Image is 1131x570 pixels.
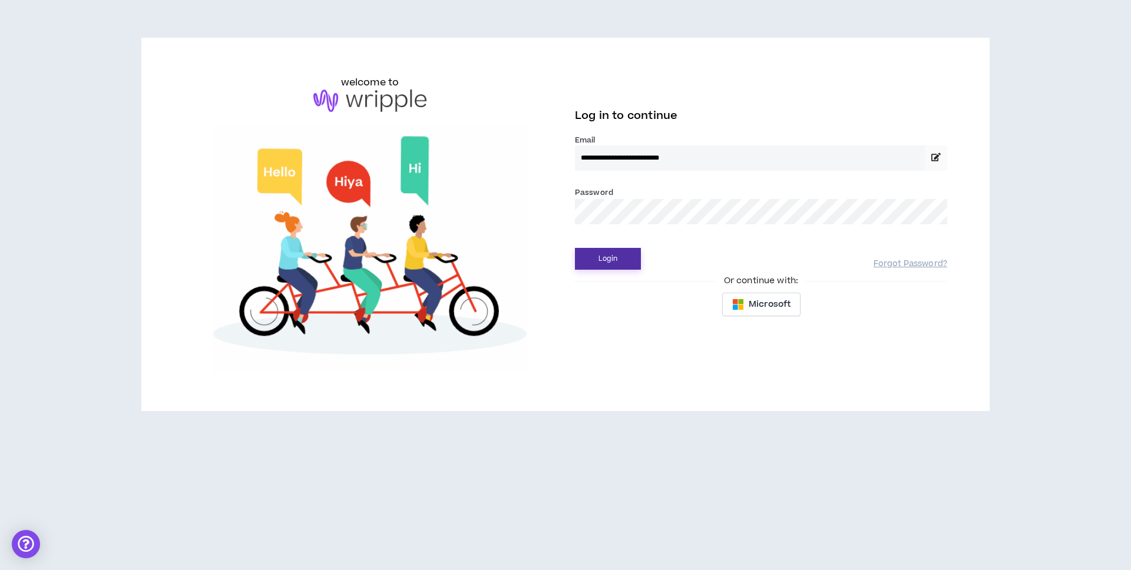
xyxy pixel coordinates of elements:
label: Password [575,187,613,198]
span: Log in to continue [575,108,677,123]
img: Welcome to Wripple [184,124,556,373]
h6: welcome to [341,75,399,90]
button: Login [575,248,641,270]
button: Microsoft [722,293,801,316]
div: Open Intercom Messenger [12,530,40,558]
img: logo-brand.png [313,90,426,112]
a: Forgot Password? [874,259,947,270]
span: Microsoft [749,298,791,311]
label: Email [575,135,947,145]
span: Or continue with: [716,274,806,287]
